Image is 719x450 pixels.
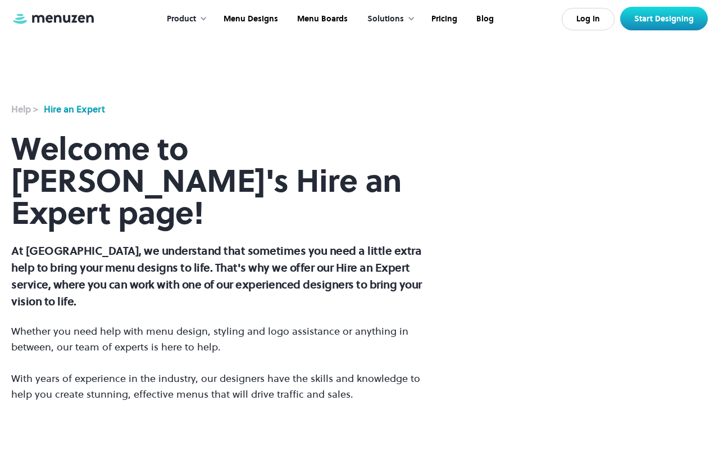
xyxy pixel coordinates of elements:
p: Whether you need help with menu design, styling and logo assistance or anything in between, our t... [11,323,443,402]
div: Solutions [356,2,421,37]
div: Hire an Expert [44,102,105,116]
a: Log In [562,8,615,30]
a: Pricing [421,2,466,37]
div: Solutions [367,13,404,25]
div: Product [156,2,213,37]
h1: Welcome to [PERSON_NAME]'s Hire an Expert page! [11,133,443,229]
p: At [GEOGRAPHIC_DATA], we understand that sometimes you need a little extra help to bring your men... [11,242,443,310]
div: Help > [11,102,38,116]
a: Start Designing [620,7,708,30]
div: Product [167,13,196,25]
a: Menu Boards [286,2,356,37]
a: Blog [466,2,502,37]
a: Menu Designs [213,2,286,37]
